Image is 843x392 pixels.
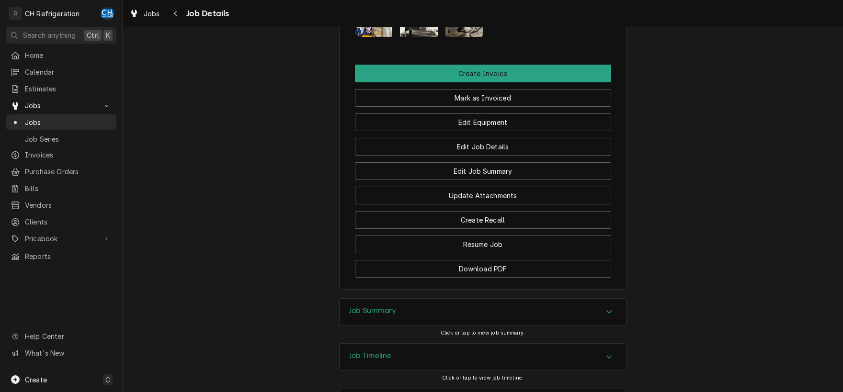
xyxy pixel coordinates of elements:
a: Clients [6,214,116,230]
div: Accordion Header [340,344,626,370]
span: Clients [25,217,112,227]
span: Search anything [23,30,76,40]
a: Bills [6,180,116,196]
a: Go to What's New [6,345,116,361]
button: Mark as Invoiced [355,89,611,107]
span: Jobs [25,117,112,127]
div: Button Group Row [355,65,611,82]
div: Button Group Row [355,131,611,156]
div: Button Group Row [355,180,611,204]
button: Accordion Details Expand Trigger [340,299,626,325]
span: Job Series [25,134,112,144]
button: Download PDF [355,260,611,278]
div: Button Group Row [355,107,611,131]
span: Ctrl [87,30,99,40]
button: Accordion Details Expand Trigger [340,344,626,370]
span: Click or tap to view job summary. [441,330,525,336]
a: Home [6,47,116,63]
div: Button Group Row [355,253,611,278]
span: What's New [25,348,111,358]
a: Vendors [6,197,116,213]
div: Button Group Row [355,229,611,253]
div: Button Group [355,65,611,278]
span: Home [25,50,112,60]
a: Estimates [6,81,116,97]
h3: Job Summary [349,306,396,315]
span: K [106,30,110,40]
div: Job Timeline [339,343,627,371]
span: Jobs [25,101,97,111]
span: Vendors [25,200,112,210]
span: Click or tap to view job timeline. [442,375,524,381]
span: Calendar [25,67,112,77]
div: CH Refrigeration [25,9,80,19]
span: Jobs [144,9,160,19]
span: Purchase Orders [25,167,112,177]
div: Button Group Row [355,82,611,107]
div: Button Group Row [355,156,611,180]
button: Edit Job Details [355,138,611,156]
a: Purchase Orders [6,164,116,179]
button: Edit Job Summary [355,162,611,180]
a: Reports [6,248,116,264]
span: Pricebook [25,234,97,244]
button: Update Attachments [355,187,611,204]
button: Edit Equipment [355,113,611,131]
button: Create Recall [355,211,611,229]
a: Go to Jobs [6,98,116,113]
a: Jobs [6,114,116,130]
button: Search anythingCtrlK [6,27,116,44]
span: Job Details [183,7,229,20]
h3: Job Timeline [349,351,391,360]
span: C [105,375,110,385]
span: Estimates [25,84,112,94]
span: Bills [25,183,112,193]
div: CH [101,7,114,20]
div: Button Group Row [355,204,611,229]
span: Invoices [25,150,112,160]
span: Reports [25,251,112,261]
span: Create [25,376,47,384]
a: Go to Help Center [6,328,116,344]
a: Job Series [6,131,116,147]
div: Chris Hiraga's Avatar [101,7,114,20]
a: Calendar [6,64,116,80]
span: Help Center [25,331,111,341]
button: Navigate back [168,6,183,21]
div: Accordion Header [340,299,626,325]
button: Create Invoice [355,65,611,82]
div: C [9,7,22,20]
div: Job Summary [339,298,627,326]
a: Go to Pricebook [6,231,116,246]
a: Invoices [6,147,116,163]
a: Jobs [125,6,164,22]
button: Resume Job [355,235,611,253]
